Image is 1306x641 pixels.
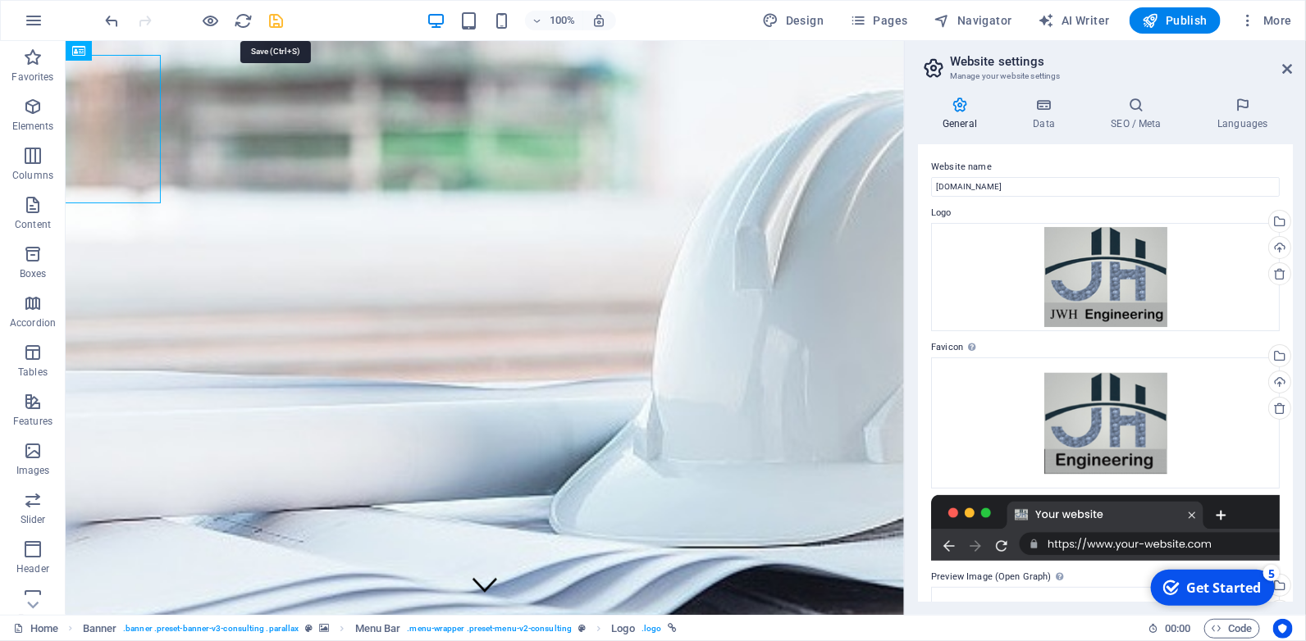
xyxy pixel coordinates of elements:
[12,169,53,182] p: Columns
[850,12,907,29] span: Pages
[931,223,1280,332] div: JWHEngineeringLogo-lvFlRnOs5jm6pfq9tUhvcQ.jpg
[11,70,53,84] p: Favorites
[83,619,117,639] span: Click to select. Double-click to edit
[950,69,1260,84] h3: Manage your website settings
[931,357,1280,489] div: JWHEngineeringLogo.png
[1032,7,1116,34] button: AI Writer
[103,11,122,30] i: Undo: Change logo type (Ctrl+Z)
[18,366,48,379] p: Tables
[1234,7,1299,34] button: More
[234,11,253,30] button: reload
[320,624,330,633] i: This element contains a background
[103,11,122,30] button: undo
[121,2,138,18] div: 5
[756,7,831,34] button: Design
[843,7,914,34] button: Pages
[44,16,119,34] div: Get Started
[1086,97,1193,131] h4: SEO / Meta
[13,415,53,428] p: Features
[267,11,286,30] button: save
[408,619,573,639] span: . menu-wrapper .preset-menu-v2-consulting
[931,157,1280,177] label: Website name
[355,619,401,639] span: Click to select. Double-click to edit
[525,11,583,30] button: 100%
[1176,622,1179,634] span: :
[763,12,824,29] span: Design
[931,177,1280,197] input: Name...
[1165,619,1190,639] span: 00 00
[931,567,1280,587] label: Preview Image (Open Graph)
[592,13,607,28] i: On resize automatically adjust zoom level to fit chosen device.
[305,624,313,633] i: This element is a customizable preset
[13,619,58,639] a: Click to cancel selection. Double-click to open Pages
[235,11,253,30] i: Reload page
[934,12,1012,29] span: Navigator
[16,464,50,477] p: Images
[1273,619,1293,639] button: Usercentrics
[1193,97,1293,131] h4: Languages
[642,619,661,639] span: . logo
[928,7,1019,34] button: Navigator
[1130,7,1221,34] button: Publish
[1148,619,1191,639] h6: Session time
[123,619,299,639] span: . banner .preset-banner-v3-consulting .parallax
[15,218,51,231] p: Content
[16,562,49,575] p: Header
[668,624,677,633] i: This element is linked
[1143,12,1208,29] span: Publish
[1240,12,1292,29] span: More
[9,7,133,43] div: Get Started 5 items remaining, 0% complete
[10,316,56,330] p: Accordion
[578,624,586,633] i: This element is a customizable preset
[12,120,54,133] p: Elements
[20,267,47,280] p: Boxes
[931,338,1280,357] label: Favicon
[1204,619,1260,639] button: Code
[918,97,1008,131] h4: General
[611,619,634,639] span: Click to select. Double-click to edit
[1039,12,1110,29] span: AI Writer
[950,54,1293,69] h2: Website settings
[21,513,46,526] p: Slider
[550,11,576,30] h6: 100%
[1008,97,1086,131] h4: Data
[83,619,678,639] nav: breadcrumb
[1212,619,1253,639] span: Code
[931,203,1280,223] label: Logo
